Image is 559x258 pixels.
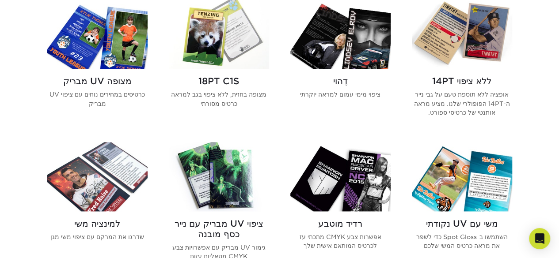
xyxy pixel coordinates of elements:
[63,76,132,86] font: מצופה UV מבריק
[426,218,498,229] font: משי עם UV נקודתי
[300,233,381,249] font: אפשרות צבע CMYK מתכתי עז לכרטיס המותאם אישית שלך
[333,76,348,86] font: דָהוּי
[300,91,380,98] font: ציפוי מימי עמום למראה יוקרתי
[529,228,550,249] div: Open Intercom Messenger
[169,142,269,211] img: מצופה UV מבריק עם קלפי מסחר בנייר כסף מוטבעים
[171,91,266,107] font: מצופה בחזית, ללא ציפוי בגב למראה כרטיס מסורתי
[416,233,508,249] font: השתמשו ב-Spot Gloss כדי לשפר את מראה כרטיס המשי שלכם
[414,91,510,116] font: אופציה ללא תוספת טעם על גבי נייר ה-14PT הפופולרי שלנו. מציע מראה אותנטי של כרטיסי ספורט.
[290,142,391,211] img: קלפי מסחר מוטבעים של נייר כסף
[198,76,239,86] font: 18PT C1S
[47,142,148,211] img: קלפי מסחר למינציה משי
[432,76,491,86] font: 14PT ללא ציפוי
[412,142,512,211] img: קלפי מסחר משי עם UV נקודתי
[175,218,263,239] font: ציפוי UV מבריק עם נייר כסף מובנה
[49,91,145,107] font: כרטיסים במחירים נוחים עם ציפוי UV מבריק
[318,218,362,229] font: רדיד מוטבע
